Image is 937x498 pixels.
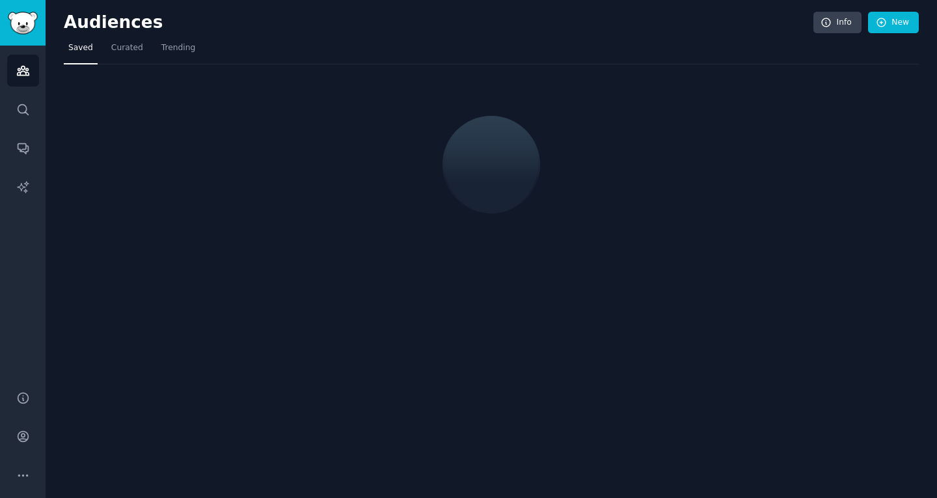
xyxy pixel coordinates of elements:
span: Saved [68,42,93,54]
img: GummySearch logo [8,12,38,35]
a: Trending [157,38,200,64]
span: Curated [111,42,143,54]
h2: Audiences [64,12,813,33]
a: Curated [107,38,148,64]
span: Trending [161,42,195,54]
a: New [868,12,919,34]
a: Info [813,12,862,34]
a: Saved [64,38,98,64]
